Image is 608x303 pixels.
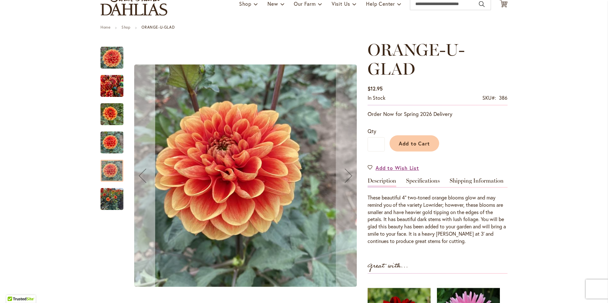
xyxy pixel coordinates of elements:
a: Add to Wish List [368,164,419,172]
span: New [267,0,278,7]
img: Orange-U-Glad [100,46,123,69]
a: Home [100,25,110,30]
img: Orange-U-Glad [100,71,123,101]
span: In stock [368,94,385,101]
span: Add to Cart [399,140,430,147]
div: Orange-U-Glad [100,69,130,97]
div: Orange-U-Glad [100,182,123,210]
a: Description [368,178,396,187]
a: Specifications [406,178,440,187]
span: Our Farm [294,0,315,7]
span: Shop [239,0,252,7]
div: These beautiful 4” two-toned orange blooms glow and may remind you of the variety Lowrider; howev... [368,194,508,245]
a: Shop [121,25,130,30]
span: Visit Us [332,0,350,7]
img: Orange-U-Glad [100,99,123,130]
img: Orange-U-Glad [134,64,357,287]
span: Help Center [366,0,395,7]
span: $12.95 [368,85,383,92]
strong: SKU [482,94,496,101]
div: Detailed Product Info [368,178,508,245]
span: ORANGE-U-GLAD [368,40,465,79]
iframe: Launch Accessibility Center [5,280,23,298]
div: Availability [368,94,385,102]
div: Orange-U-Glad [100,40,130,69]
strong: ORANGE-U-GLAD [142,25,175,30]
div: 386 [499,94,508,102]
img: Orange-U-Glad [100,127,123,158]
span: Qty [368,128,376,134]
button: Add to Cart [390,135,439,151]
div: Orange-U-Glad [100,153,130,182]
p: Order Now for Spring 2026 Delivery [368,110,508,118]
a: Shipping Information [450,178,504,187]
span: Add to Wish List [376,164,419,172]
img: Orange-U-Glad [100,184,123,214]
div: Orange-U-Glad [100,125,130,153]
strong: Great with... [368,261,408,271]
div: Orange-U-Glad [100,97,130,125]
